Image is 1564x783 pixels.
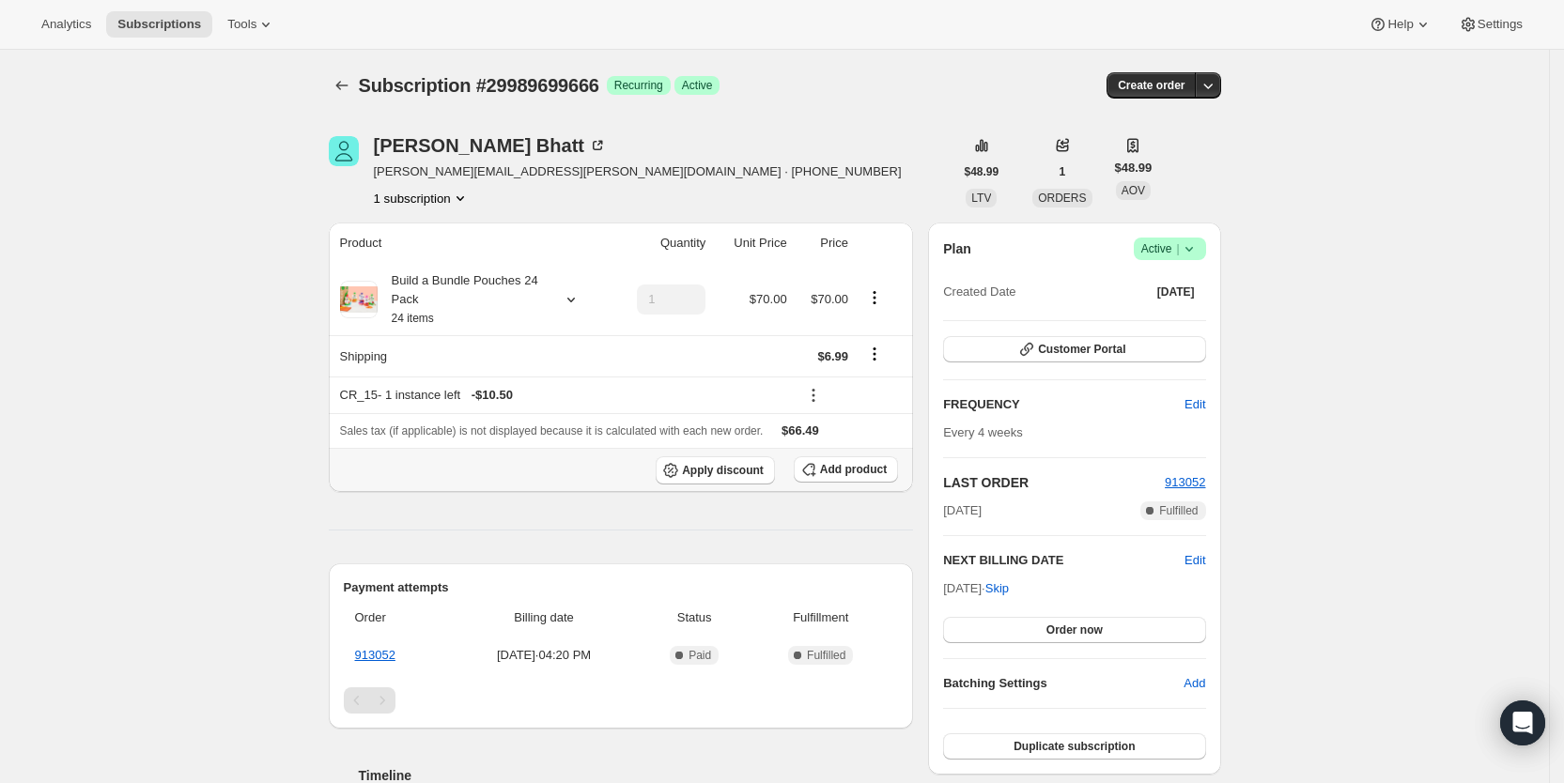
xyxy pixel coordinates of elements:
[1500,700,1545,745] div: Open Intercom Messenger
[117,17,201,32] span: Subscriptions
[1107,72,1196,99] button: Create order
[1478,17,1523,32] span: Settings
[1048,159,1077,185] button: 1
[974,574,1020,604] button: Skip
[30,11,102,38] button: Analytics
[1185,551,1205,570] button: Edit
[344,687,899,714] nav: Pagination
[1165,473,1205,492] button: 913052
[1448,11,1534,38] button: Settings
[329,335,612,376] th: Shipping
[1122,184,1145,197] span: AOV
[472,386,513,405] span: - $10.50
[807,648,845,663] span: Fulfilled
[943,501,982,520] span: [DATE]
[943,336,1205,362] button: Customer Portal
[1014,739,1135,754] span: Duplicate subscription
[344,597,449,638] th: Order
[1159,503,1198,518] span: Fulfilled
[329,136,359,166] span: Reema Bhatt
[374,189,470,207] button: Product actions
[750,292,787,306] span: $70.00
[1038,192,1086,205] span: ORDERS
[41,17,91,32] span: Analytics
[1038,342,1125,357] span: Customer Portal
[216,11,286,38] button: Tools
[943,674,1184,693] h6: Batching Settings
[1185,395,1205,414] span: Edit
[656,456,775,484] button: Apply discount
[971,192,991,205] span: LTV
[943,283,1015,301] span: Created Date
[1115,159,1153,177] span: $48.99
[614,78,663,93] span: Recurring
[329,223,612,264] th: Product
[943,551,1185,570] h2: NEXT BILLING DATE
[374,162,902,181] span: [PERSON_NAME][EMAIL_ADDRESS][PERSON_NAME][DOMAIN_NAME] · [PHONE_NUMBER]
[1184,674,1205,693] span: Add
[340,386,787,405] div: CR_15 - 1 instance left
[1146,279,1206,305] button: [DATE]
[859,344,890,364] button: Shipping actions
[1357,11,1443,38] button: Help
[1141,239,1199,258] span: Active
[943,617,1205,643] button: Order now
[682,78,713,93] span: Active
[1172,668,1216,699] button: Add
[340,424,764,438] span: Sales tax (if applicable) is not displayed because it is calculated with each new order.
[1173,390,1216,420] button: Edit
[820,462,887,477] span: Add product
[943,473,1165,492] h2: LAST ORDER
[454,646,634,665] span: [DATE] · 04:20 PM
[711,223,792,264] th: Unit Price
[859,287,890,308] button: Product actions
[943,395,1185,414] h2: FREQUENCY
[1046,622,1103,637] span: Order now
[943,425,1023,439] span: Every 4 weeks
[359,75,599,96] span: Subscription #29989699666
[392,312,434,325] small: 24 items
[1157,284,1195,299] span: [DATE]
[1387,17,1413,32] span: Help
[682,463,764,478] span: Apply discount
[329,72,355,99] button: Subscriptions
[1060,164,1066,179] span: 1
[943,581,1009,595] span: [DATE] ·
[645,608,743,627] span: Status
[953,159,1011,185] button: $48.99
[943,239,971,258] h2: Plan
[689,648,711,663] span: Paid
[817,349,848,363] span: $6.99
[754,608,887,627] span: Fulfillment
[985,579,1009,598] span: Skip
[1176,241,1179,256] span: |
[943,733,1205,760] button: Duplicate subscription
[1118,78,1185,93] span: Create order
[1165,475,1205,489] a: 913052
[793,223,854,264] th: Price
[355,648,395,662] a: 913052
[454,608,634,627] span: Billing date
[374,136,607,155] div: [PERSON_NAME] Bhatt
[227,17,256,32] span: Tools
[811,292,848,306] span: $70.00
[794,456,898,483] button: Add product
[344,578,899,597] h2: Payment attempts
[378,271,547,328] div: Build a Bundle Pouches 24 Pack
[965,164,999,179] span: $48.99
[782,423,819,438] span: $66.49
[106,11,212,38] button: Subscriptions
[611,223,711,264] th: Quantity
